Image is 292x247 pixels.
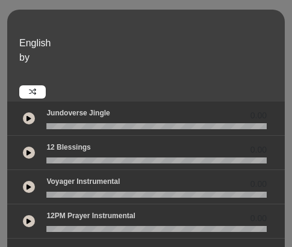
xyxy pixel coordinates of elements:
span: by [19,52,30,63]
p: Voyager Instrumental [46,176,120,187]
p: 12 Blessings [46,142,90,153]
span: 0.00 [250,109,267,122]
span: 0.00 [250,212,267,225]
p: 12PM Prayer Instrumental [46,210,135,221]
p: English [19,36,282,50]
span: 0.00 [250,144,267,156]
span: 0.00 [250,178,267,191]
p: Jundoverse Jingle [46,108,110,118]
